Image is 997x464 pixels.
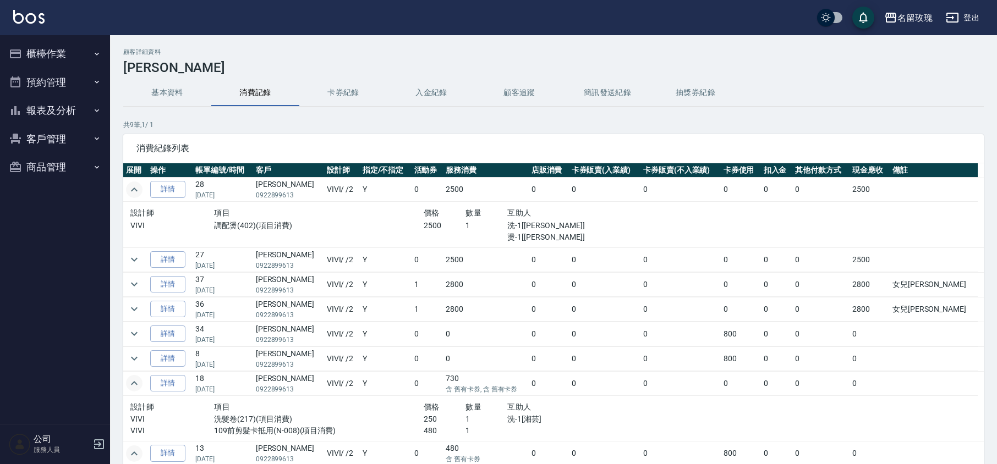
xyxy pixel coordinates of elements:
td: VIVI / /2 [324,346,360,371]
td: 女兒[PERSON_NAME] [890,297,978,321]
p: 480 [424,425,465,437]
td: 0 [761,371,792,395]
th: 展開 [123,163,147,178]
td: 0 [850,322,890,346]
p: 洗-1[湘芸] [507,413,633,425]
td: 18 [193,371,253,395]
td: VIVI / /2 [324,247,360,272]
td: 27 [193,247,253,272]
td: Y [360,297,412,321]
td: 1 [412,272,443,296]
td: 0 [529,322,569,346]
button: expand row [126,325,143,342]
td: [PERSON_NAME] [253,272,324,296]
td: 0 [412,247,443,272]
td: 0 [569,247,640,272]
td: 1 [412,297,443,321]
td: 0 [443,322,529,346]
td: 0 [569,371,640,395]
p: 燙-1[[PERSON_NAME]] [507,231,633,243]
p: [DATE] [195,335,250,345]
td: 36 [193,297,253,321]
button: 卡券紀錄 [299,80,387,106]
td: 0 [412,371,443,395]
span: 項目 [214,208,230,217]
td: 0 [640,247,721,272]
td: [PERSON_NAME] [253,247,324,272]
a: 詳情 [150,301,185,318]
td: 28 [193,178,253,202]
p: [DATE] [195,261,250,270]
button: 櫃檯作業 [4,40,106,68]
td: Y [360,371,412,395]
p: [DATE] [195,360,250,369]
button: expand row [126,251,143,268]
button: 基本資料 [123,80,211,106]
button: 入金紀錄 [387,80,475,106]
p: 1 [465,413,507,425]
span: 互助人 [507,208,531,217]
td: [PERSON_NAME] [253,297,324,321]
p: 調配燙(402)(項目消費) [214,220,424,231]
p: 1 [465,220,507,231]
p: VIVI [130,425,214,437]
button: save [852,7,874,29]
td: 0 [792,297,850,321]
p: VIVI [130,220,214,231]
td: 2800 [850,272,890,296]
td: 0 [761,247,792,272]
td: 0 [761,297,792,321]
h2: 顧客詳細資料 [123,48,984,56]
span: 價格 [424,208,440,217]
th: 卡券使用 [721,163,761,178]
td: 女兒[PERSON_NAME] [890,272,978,296]
td: 0 [761,178,792,202]
p: 0922899613 [256,335,321,345]
p: 250 [424,413,465,425]
td: 0 [792,322,850,346]
th: 服務消費 [443,163,529,178]
td: Y [360,322,412,346]
th: 指定/不指定 [360,163,412,178]
p: 服務人員 [34,445,90,455]
p: 含 舊有卡券, 含 舊有卡券 [446,384,526,394]
p: 0922899613 [256,261,321,270]
span: 互助人 [507,402,531,411]
td: 0 [792,178,850,202]
button: 顧客追蹤 [475,80,563,106]
img: Logo [13,10,45,24]
td: [PERSON_NAME] [253,322,324,346]
p: 0922899613 [256,454,321,464]
td: 800 [721,346,761,371]
td: 0 [569,297,640,321]
p: [DATE] [195,285,250,295]
p: [DATE] [195,384,250,394]
td: VIVI / /2 [324,322,360,346]
td: 0 [640,297,721,321]
p: 1 [465,425,507,437]
span: 設計師 [130,402,154,411]
p: 0922899613 [256,285,321,295]
td: 0 [529,247,569,272]
td: 0 [412,178,443,202]
p: 0922899613 [256,190,321,200]
td: 0 [640,272,721,296]
button: 客戶管理 [4,125,106,153]
th: 活動券 [412,163,443,178]
button: 商品管理 [4,153,106,181]
td: 2500 [850,178,890,202]
button: 登出 [941,8,984,28]
td: 0 [761,346,792,371]
a: 詳情 [150,181,185,198]
a: 詳情 [150,276,185,293]
th: 其他付款方式 [792,163,850,178]
span: 項目 [214,402,230,411]
td: 8 [193,346,253,371]
td: 0 [529,272,569,296]
td: [PERSON_NAME] [253,346,324,371]
td: 0 [529,371,569,395]
td: [PERSON_NAME] [253,371,324,395]
th: 帳單編號/時間 [193,163,253,178]
button: expand row [126,375,143,391]
td: 2500 [443,247,529,272]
